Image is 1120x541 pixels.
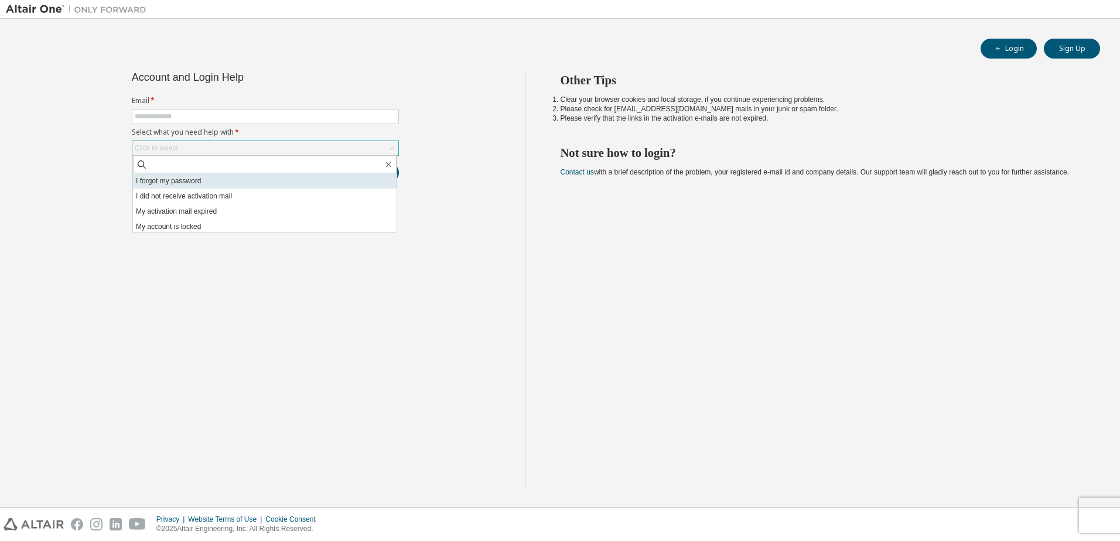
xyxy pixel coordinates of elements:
li: Clear your browser cookies and local storage, if you continue experiencing problems. [561,95,1080,104]
button: Sign Up [1044,39,1100,59]
div: Privacy [156,515,188,524]
li: Please verify that the links in the activation e-mails are not expired. [561,114,1080,123]
li: I forgot my password [133,173,397,189]
div: Click to select [135,143,178,153]
img: facebook.svg [71,518,83,530]
li: Please check for [EMAIL_ADDRESS][DOMAIN_NAME] mails in your junk or spam folder. [561,104,1080,114]
div: Cookie Consent [265,515,322,524]
div: Website Terms of Use [188,515,265,524]
h2: Not sure how to login? [561,145,1080,160]
a: Contact us [561,168,594,176]
span: with a brief description of the problem, your registered e-mail id and company details. Our suppo... [561,168,1069,176]
img: altair_logo.svg [4,518,64,530]
img: Altair One [6,4,152,15]
p: © 2025 Altair Engineering, Inc. All Rights Reserved. [156,524,323,534]
h2: Other Tips [561,73,1080,88]
img: instagram.svg [90,518,103,530]
div: Account and Login Help [132,73,346,82]
label: Select what you need help with [132,128,399,137]
img: linkedin.svg [110,518,122,530]
div: Click to select [132,141,398,155]
button: Login [981,39,1037,59]
label: Email [132,96,399,105]
img: youtube.svg [129,518,146,530]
